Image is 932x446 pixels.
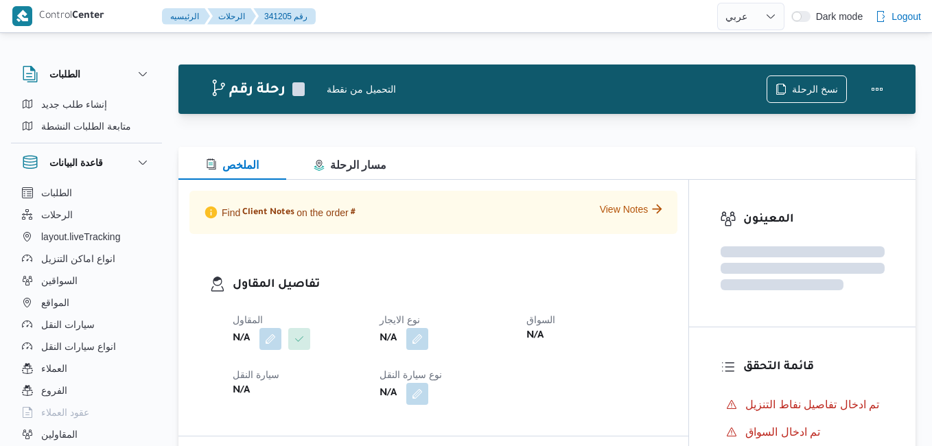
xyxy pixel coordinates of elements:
b: N/A [233,331,250,347]
button: انواع سيارات النقل [16,336,156,357]
span: الملخص [206,159,259,171]
span: إنشاء طلب جديد [41,96,107,113]
button: 341205 رقم [253,8,316,25]
button: الرحلات [207,8,256,25]
span: الفروع [41,382,67,399]
span: السواق [526,314,555,325]
p: Find on the order [200,202,358,223]
div: التحميل من نقطة [327,82,767,97]
b: N/A [526,328,544,344]
span: Dark mode [811,11,863,22]
span: المقاولين [41,426,78,443]
h3: تفاصيل المقاول [233,276,657,294]
span: تم ادخال تفاصيل نفاط التنزيل [745,399,879,410]
b: N/A [380,331,397,347]
button: View Notes [600,202,667,216]
span: متابعة الطلبات النشطة [41,118,131,134]
button: إنشاء طلب جديد [16,93,156,115]
button: الرحلات [16,204,156,226]
button: سيارات النقل [16,314,156,336]
span: نوع سيارة النقل [380,369,442,380]
button: الرئيسيه [162,8,210,25]
img: X8yXhbKr1z7QwAAAABJRU5ErkJggg== [12,6,32,26]
button: انواع اماكن التنزيل [16,248,156,270]
button: Logout [870,3,927,30]
span: Logout [892,8,921,25]
button: عقود العملاء [16,401,156,423]
h3: قاعدة البيانات [49,154,103,171]
span: المقاول [233,314,263,325]
button: السواقين [16,270,156,292]
button: المقاولين [16,423,156,445]
span: السواقين [41,272,78,289]
span: layout.liveTracking [41,228,120,245]
span: المواقع [41,294,69,311]
b: N/A [233,383,250,399]
span: انواع اماكن التنزيل [41,250,115,267]
span: Client Notes [242,207,294,218]
button: قاعدة البيانات [22,154,151,171]
h3: الطلبات [49,66,80,82]
span: تم ادخال تفاصيل نفاط التنزيل [745,397,879,413]
button: نسخ الرحلة [767,75,847,103]
span: مسار الرحلة [314,159,386,171]
h3: قائمة التحقق [743,358,885,377]
span: # [351,207,356,218]
span: الرحلات [41,207,73,223]
span: نسخ الرحلة [792,81,838,97]
button: تم ادخال تفاصيل نفاط التنزيل [721,394,885,416]
h3: المعينون [743,211,885,229]
span: تم ادخال السواق [745,426,820,438]
button: الفروع [16,379,156,401]
span: تم ادخال السواق [745,424,820,441]
b: Center [72,11,104,22]
button: المواقع [16,292,156,314]
button: الطلبات [22,66,151,82]
button: تم ادخال السواق [721,421,885,443]
span: سيارات النقل [41,316,95,333]
button: Actions [863,75,891,103]
b: N/A [380,386,397,402]
button: متابعة الطلبات النشطة [16,115,156,137]
span: العملاء [41,360,67,377]
button: الطلبات [16,182,156,204]
span: سيارة النقل [233,369,279,380]
span: الطلبات [41,185,72,201]
span: نوع الايجار [380,314,420,325]
h2: رحلة رقم [210,82,286,99]
button: layout.liveTracking [16,226,156,248]
button: العملاء [16,357,156,379]
span: عقود العملاء [41,404,89,421]
div: الطلبات [11,93,162,143]
span: انواع سيارات النقل [41,338,116,355]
